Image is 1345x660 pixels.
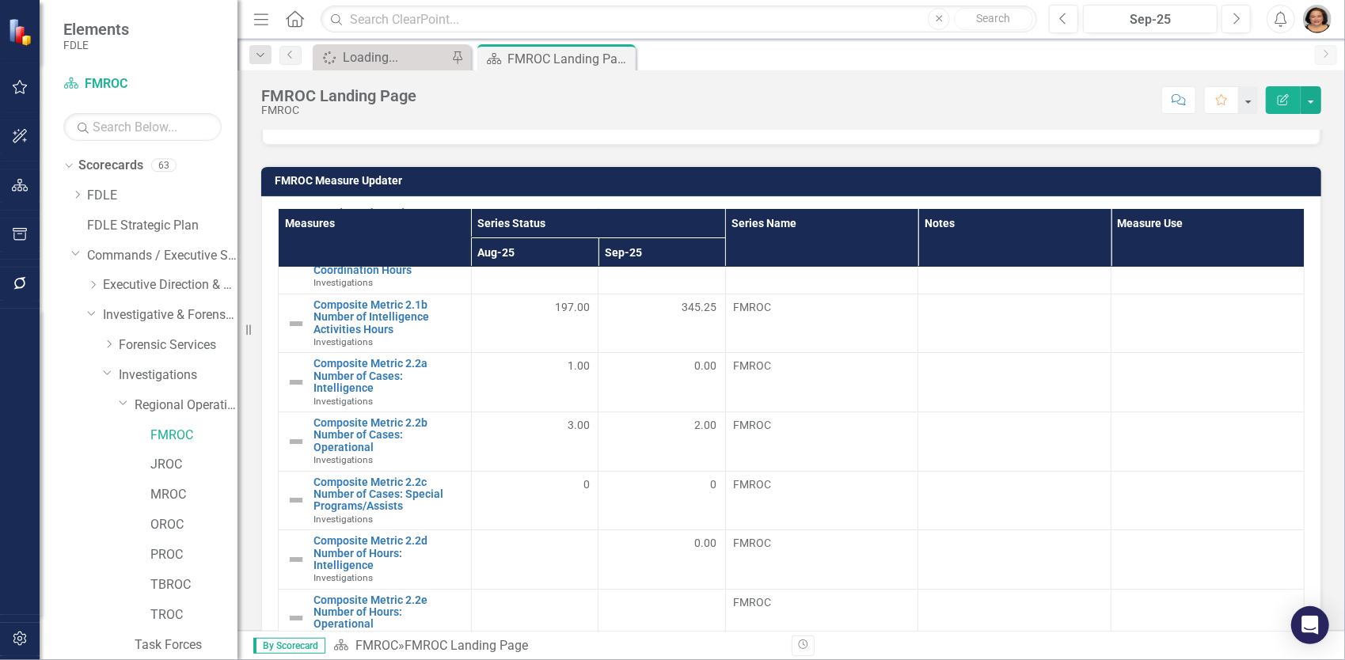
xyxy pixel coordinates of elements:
[918,353,1111,412] td: Double-Click to Edit
[313,476,463,513] a: Composite Metric 2.2c Number of Cases: Special Programs/Assists
[471,471,598,530] td: Double-Click to Edit
[8,17,36,46] img: ClearPoint Strategy
[63,75,222,93] a: FMROC
[287,373,306,392] img: Not Defined
[1111,353,1305,412] td: Double-Click to Edit
[1303,5,1332,33] img: Nancy Verhine
[734,417,910,433] span: FMROC
[313,594,463,631] a: Composite Metric 2.2e Number of Hours: Operational
[313,454,373,465] span: Investigations
[471,294,598,353] td: Double-Click to Edit
[725,353,918,412] td: Double-Click to Edit
[725,412,918,471] td: Double-Click to Edit
[287,314,306,333] img: Not Defined
[598,294,725,353] td: Double-Click to Edit
[598,353,725,412] td: Double-Click to Edit
[63,113,222,141] input: Search Below...
[918,412,1111,471] td: Double-Click to Edit
[734,535,910,551] span: FMROC
[598,589,725,648] td: Double-Click to Edit
[695,417,717,433] span: 2.00
[1111,530,1305,590] td: Double-Click to Edit
[317,47,447,67] a: Loading...
[918,294,1111,353] td: Double-Click to Edit
[711,476,717,492] span: 0
[598,530,725,590] td: Double-Click to Edit
[405,638,528,653] div: FMROC Landing Page
[555,299,590,315] span: 197.00
[119,336,237,355] a: Forensic Services
[78,157,143,175] a: Scorecards
[150,486,237,504] a: MROC
[734,476,910,492] span: FMROC
[1111,294,1305,353] td: Double-Click to Edit
[333,637,780,655] div: »
[313,514,373,525] span: Investigations
[583,476,590,492] span: 0
[1083,5,1218,33] button: Sep-25
[287,432,306,451] img: Not Defined
[321,6,1037,33] input: Search ClearPoint...
[287,609,306,628] img: Not Defined
[87,187,237,205] a: FDLE
[87,247,237,265] a: Commands / Executive Support Branch
[279,412,472,471] td: Double-Click to Edit Right Click for Context Menu
[598,471,725,530] td: Double-Click to Edit
[313,535,463,571] a: Composite Metric 2.2d Number of Hours: Intelligence
[279,353,472,412] td: Double-Click to Edit Right Click for Context Menu
[287,550,306,569] img: Not Defined
[725,530,918,590] td: Double-Click to Edit
[313,396,373,407] span: Investigations
[313,336,373,347] span: Investigations
[135,636,237,654] a: Task Forces
[150,516,237,534] a: OROC
[918,471,1111,530] td: Double-Click to Edit
[261,104,416,116] div: FMROC
[1111,589,1305,648] td: Double-Click to Edit
[279,530,472,590] td: Double-Click to Edit Right Click for Context Menu
[313,572,373,583] span: Investigations
[918,589,1111,648] td: Double-Click to Edit
[734,358,910,374] span: FMROC
[355,638,398,653] a: FMROC
[253,638,325,654] span: By Scorecard
[682,299,717,315] span: 345.25
[471,353,598,412] td: Double-Click to Edit
[954,8,1033,30] button: Search
[279,294,472,353] td: Double-Click to Edit Right Click for Context Menu
[1111,471,1305,530] td: Double-Click to Edit
[343,47,447,67] div: Loading...
[734,594,910,610] span: FMROC
[568,358,590,374] span: 1.00
[313,299,463,336] a: Composite Metric 2.1b Number of Intelligence Activities Hours
[1111,412,1305,471] td: Double-Click to Edit
[725,589,918,648] td: Double-Click to Edit
[313,417,463,453] a: Composite Metric 2.2b Number of Cases: Operational
[261,87,416,104] div: FMROC Landing Page
[63,39,129,51] small: FDLE
[471,530,598,590] td: Double-Click to Edit
[1291,606,1329,644] div: Open Intercom Messenger
[150,427,237,445] a: FMROC
[150,576,237,594] a: TBROC
[150,606,237,624] a: TROC
[63,20,129,39] span: Elements
[568,417,590,433] span: 3.00
[734,299,910,315] span: FMROC
[695,535,717,551] span: 0.00
[275,175,1313,187] h3: FMROC Measure Updater
[977,12,1011,25] span: Search
[313,277,373,288] span: Investigations
[313,358,463,394] a: Composite Metric 2.2a Number of Cases: Intelligence
[471,589,598,648] td: Double-Click to Edit
[507,49,632,69] div: FMROC Landing Page
[1089,10,1212,29] div: Sep-25
[279,589,472,648] td: Double-Click to Edit Right Click for Context Menu
[471,412,598,471] td: Double-Click to Edit
[279,471,472,530] td: Double-Click to Edit Right Click for Context Menu
[150,456,237,474] a: JROC
[695,358,717,374] span: 0.00
[598,412,725,471] td: Double-Click to Edit
[119,366,237,385] a: Investigations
